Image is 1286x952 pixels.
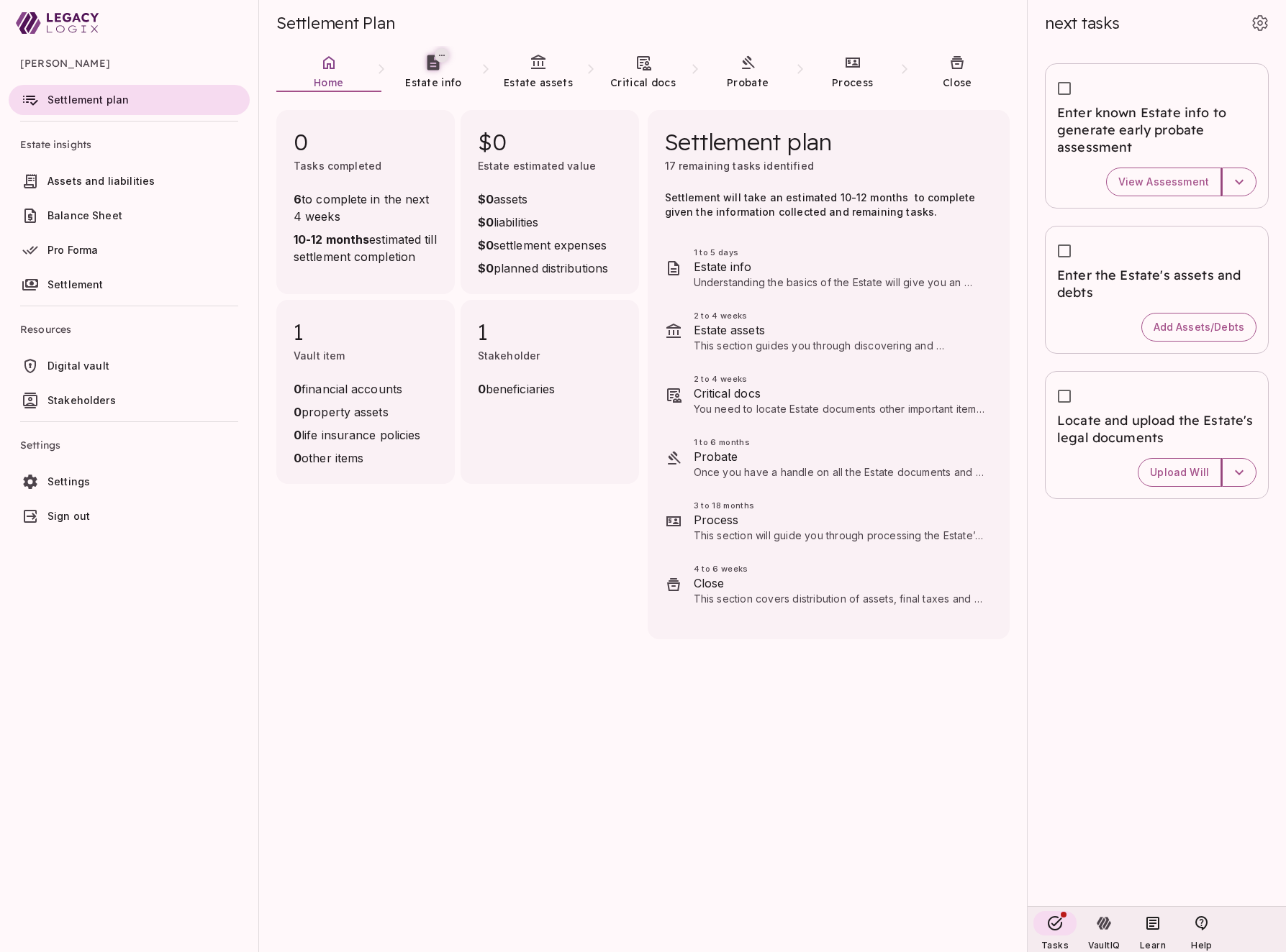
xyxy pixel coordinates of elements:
[665,160,814,172] span: 17 remaining tasks identified
[405,76,461,89] span: Estate info
[9,467,250,497] a: Settings
[9,235,250,265] a: Pro Forma
[694,321,987,339] span: Estate assets
[294,451,302,465] strong: 0
[478,260,608,277] span: planned distributions
[694,500,987,511] span: 3 to 18 months
[694,466,987,593] span: Once you have a handle on all the Estate documents and assets, you can make a final determination...
[648,237,1010,300] div: 1 to 5 daysEstate infoUnderstanding the basics of the Estate will give you an early perspective o...
[47,209,122,221] span: Balance Sheet
[314,76,343,89] span: Home
[648,363,1010,426] div: 2 to 4 weeksCritical docsYou need to locate Estate documents other important items to settle the ...
[694,563,987,575] span: 4 to 6 weeks
[694,385,987,402] span: Critical docs
[461,300,639,484] div: 1Stakeholder0beneficiaries
[665,191,979,218] span: Settlement will take an estimated 10-12 months to complete given the information collected and re...
[648,490,1010,553] div: 3 to 18 monthsProcessThis section will guide you through processing the Estate’s assets. Tasks re...
[478,349,540,362] span: Stakeholder
[694,529,984,585] span: This section will guide you through processing the Estate’s assets. Tasks related to your specifi...
[1045,13,1120,33] span: next tasks
[47,93,129,106] span: Settlement plan
[1057,104,1256,156] span: Enter known Estate info to generate early probate assessment
[478,214,608,231] span: liabilities
[694,275,987,290] p: Understanding the basics of the Estate will give you an early perspective on what’s in store for ...
[943,76,972,89] span: Close
[694,310,987,321] span: 2 to 4 weeks
[47,475,90,488] span: Settings
[1045,226,1269,354] div: Enter the Estate's assets and debtsAdd Assets/Debts
[1045,371,1269,499] div: Locate and upload the Estate's legal documentsUpload Will
[1041,940,1069,951] span: Tasks
[9,270,250,300] a: Settlement
[1191,940,1212,951] span: Help
[504,76,573,89] span: Estate assets
[694,339,986,438] span: This section guides you through discovering and documenting the deceased's financial assets and l...
[47,175,155,187] span: Assets and liabilities
[610,76,676,89] span: Critical docs
[20,127,238,162] span: Estate insights
[478,237,608,254] span: settlement expenses
[478,382,486,396] strong: 0
[9,385,250,416] a: Stakeholders
[648,553,1010,616] div: 4 to 6 weeksCloseThis section covers distribution of assets, final taxes and accounting, and how ...
[478,127,622,156] span: $0
[9,351,250,381] a: Digital vault
[1154,321,1244,334] span: Add Assets/Debts
[1138,458,1221,487] button: Upload Will
[276,13,394,33] span: Settlement Plan
[478,191,608,208] span: assets
[478,380,555,398] span: beneficiaries
[694,373,987,385] span: 2 to 4 weeks
[694,436,987,448] span: 1 to 6 months
[694,448,987,465] span: Probate
[727,76,769,89] span: Probate
[832,76,873,89] span: Process
[1150,466,1209,479] span: Upload Will
[665,127,832,156] span: Settlement plan
[294,403,420,421] span: property assets
[294,380,420,398] span: financial accounts
[478,261,494,275] strong: $0
[9,166,250,196] a: Assets and liabilities
[1057,267,1256,301] span: Enter the Estate's assets and debts
[478,317,622,346] span: 1
[1141,313,1256,342] button: Add Assets/Debts
[294,317,438,346] span: 1
[47,244,98,256] span: Pro Forma
[276,300,455,484] div: 1Vault item0financial accounts0property assets0life insurance policies0other items
[694,575,987,592] span: Close
[294,449,420,467] span: other items
[694,592,982,662] span: This section covers distribution of assets, final taxes and accounting, and how to wrap things up...
[478,215,494,229] strong: $0
[47,510,90,522] span: Sign out
[9,201,250,231] a: Balance Sheet
[276,110,455,294] div: 0Tasks completed6to complete in the next 4 weeks10-12 monthsestimated till settlement completion
[294,191,438,225] span: to complete in the next 4 weeks
[294,428,302,442] strong: 0
[47,278,104,290] span: Settlement
[20,312,238,347] span: Resources
[47,394,116,406] span: Stakeholders
[1140,940,1166,951] span: Learn
[1118,175,1209,188] span: View Assessment
[478,160,596,172] span: Estate estimated value
[694,247,987,258] span: 1 to 5 days
[648,426,1010,490] div: 1 to 6 monthsProbateOnce you have a handle on all the Estate documents and assets, you can make a...
[478,192,494,206] strong: $0
[47,360,109,372] span: Digital vault
[1045,63,1269,209] div: Enter known Estate info to generate early probate assessmentView Assessment
[1106,168,1221,196] button: View Assessment
[294,426,420,444] span: life insurance policies
[294,192,302,206] strong: 6
[694,511,987,528] span: Process
[1057,412,1256,447] span: Locate and upload the Estate's legal documents
[294,160,381,172] span: Tasks completed
[9,501,250,531] a: Sign out
[9,85,250,115] a: Settlement plan
[20,428,238,462] span: Settings
[294,349,345,362] span: Vault item
[1088,940,1120,951] span: VaultIQ
[461,110,639,294] div: $0Estate estimated value$0assets$0liabilities$0settlement expenses$0planned distributions
[294,382,302,396] strong: 0
[478,238,494,252] strong: $0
